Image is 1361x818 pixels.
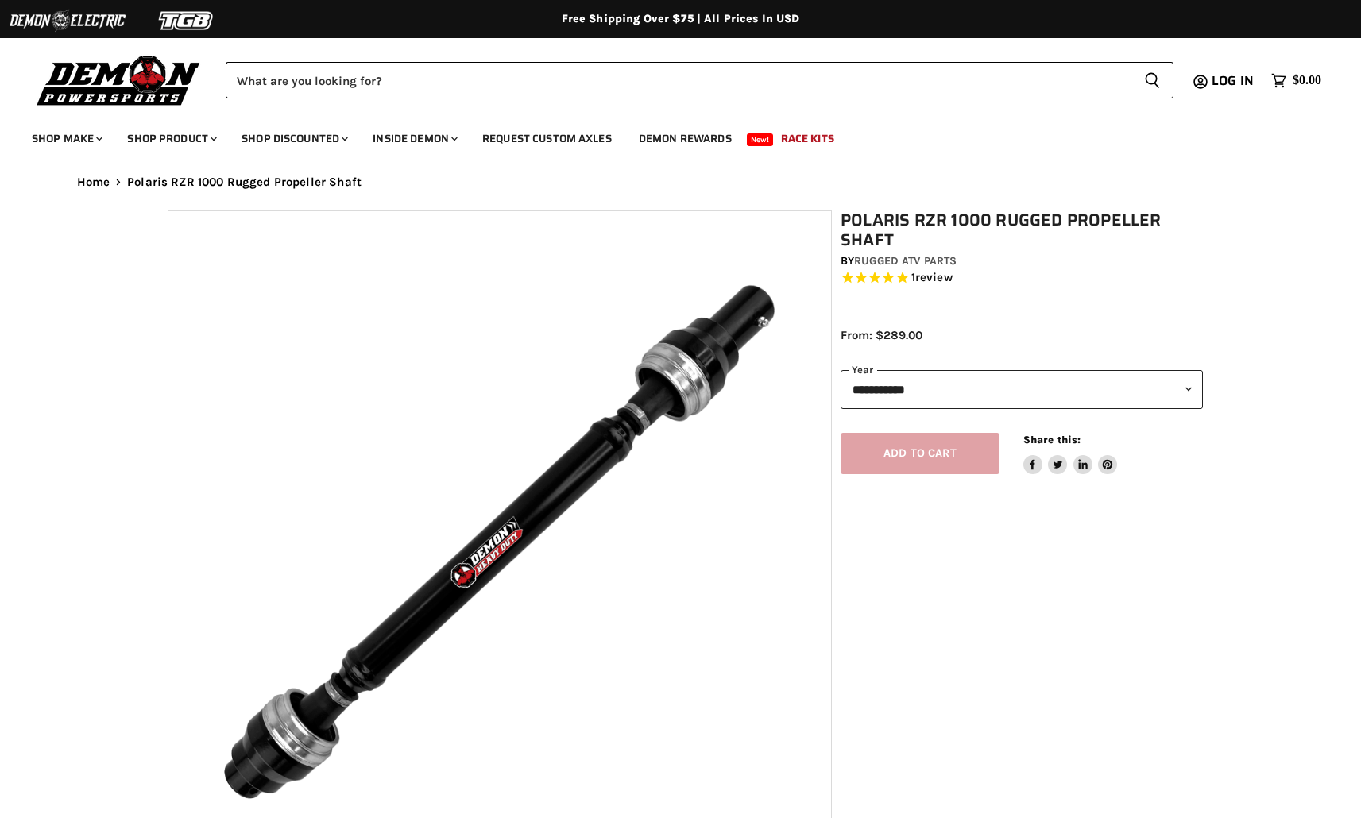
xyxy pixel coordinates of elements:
[20,122,112,155] a: Shop Make
[1263,69,1329,92] a: $0.00
[45,176,1317,189] nav: Breadcrumbs
[627,122,744,155] a: Demon Rewards
[841,270,1203,287] span: Rated 5.0 out of 5 stars 1 reviews
[77,176,110,189] a: Home
[1023,434,1081,446] span: Share this:
[226,62,1173,98] form: Product
[20,116,1317,155] ul: Main menu
[361,122,467,155] a: Inside Demon
[841,370,1203,409] select: year
[8,6,127,36] img: Demon Electric Logo 2
[1212,71,1254,91] span: Log in
[769,122,846,155] a: Race Kits
[1131,62,1173,98] button: Search
[1293,73,1321,88] span: $0.00
[32,52,206,108] img: Demon Powersports
[841,253,1203,270] div: by
[854,254,957,268] a: Rugged ATV Parts
[470,122,624,155] a: Request Custom Axles
[226,62,1131,98] input: Search
[115,122,226,155] a: Shop Product
[230,122,358,155] a: Shop Discounted
[127,176,362,189] span: Polaris RZR 1000 Rugged Propeller Shaft
[841,210,1203,250] h1: Polaris RZR 1000 Rugged Propeller Shaft
[915,271,953,285] span: review
[127,6,246,36] img: TGB Logo 2
[841,328,922,342] span: From: $289.00
[1023,433,1118,475] aside: Share this:
[1204,74,1263,88] a: Log in
[45,12,1317,26] div: Free Shipping Over $75 | All Prices In USD
[747,133,774,146] span: New!
[911,271,953,285] span: 1 reviews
